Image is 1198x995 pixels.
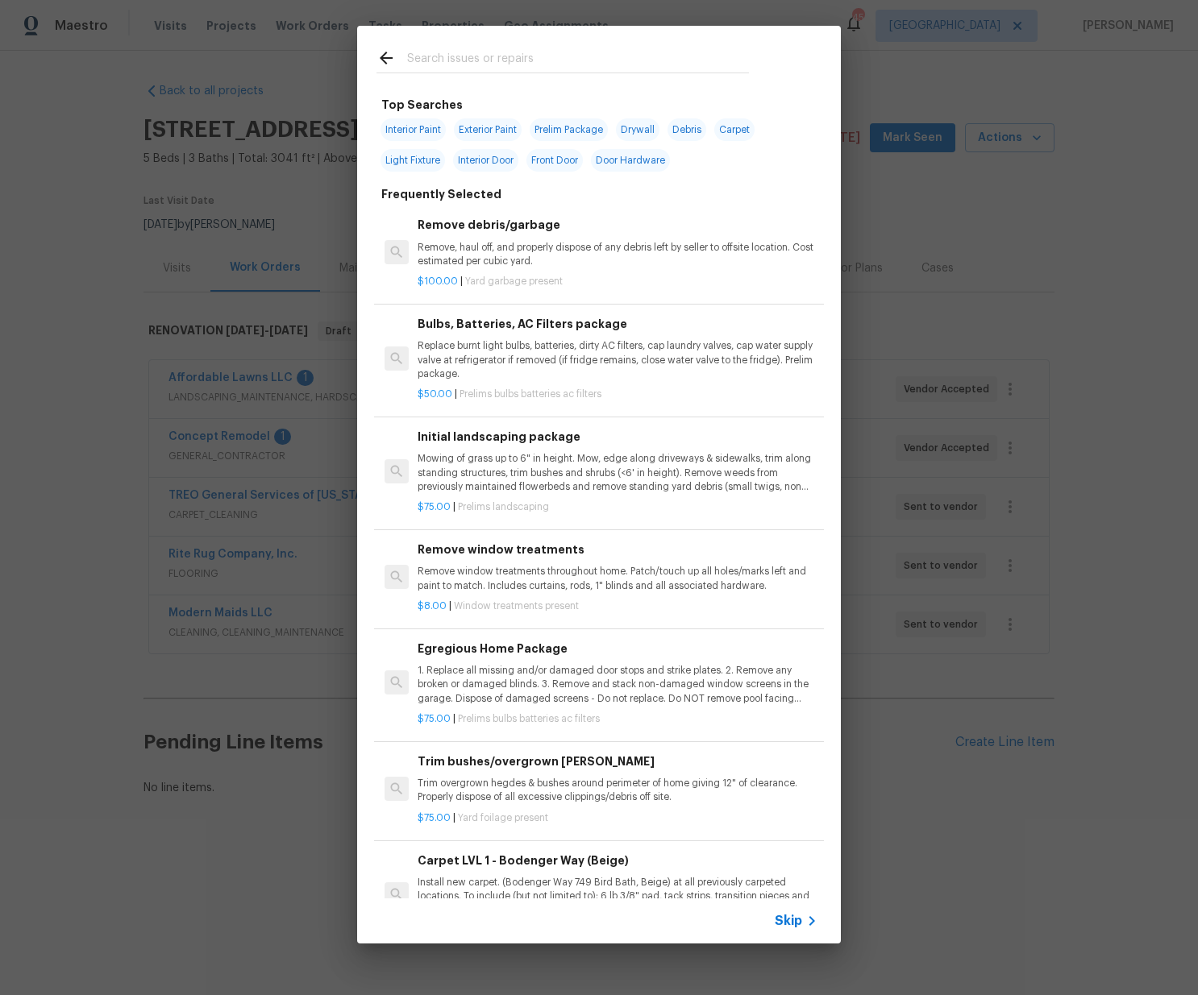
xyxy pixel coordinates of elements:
[465,276,563,286] span: Yard garbage present
[381,96,463,114] h6: Top Searches
[418,275,817,288] p: |
[418,389,452,399] span: $50.00
[418,811,817,825] p: |
[418,664,817,705] p: 1. Replace all missing and/or damaged door stops and strike plates. 2. Remove any broken or damag...
[418,216,817,234] h6: Remove debris/garbage
[418,599,817,613] p: |
[418,777,817,804] p: Trim overgrown hegdes & bushes around perimeter of home giving 12" of clearance. Properly dispose...
[591,149,670,172] span: Door Hardware
[526,149,583,172] span: Front Door
[418,640,817,657] h6: Egregious Home Package
[418,601,447,611] span: $8.00
[530,118,608,141] span: Prelim Package
[381,185,501,203] h6: Frequently Selected
[418,241,817,268] p: Remove, haul off, and properly dispose of any debris left by seller to offsite location. Cost est...
[381,118,446,141] span: Interior Paint
[418,315,817,333] h6: Bulbs, Batteries, AC Filters package
[418,428,817,446] h6: Initial landscaping package
[418,876,817,917] p: Install new carpet. (Bodenger Way 749 Bird Bath, Beige) at all previously carpeted locations. To ...
[418,276,458,286] span: $100.00
[458,714,600,723] span: Prelims bulbs batteries ac filters
[460,389,601,399] span: Prelims bulbs batteries ac filters
[418,565,817,592] p: Remove window treatments throughout home. Patch/touch up all holes/marks left and paint to match....
[458,813,548,823] span: Yard foilage present
[381,149,445,172] span: Light Fixture
[418,388,817,401] p: |
[458,502,549,512] span: Prelims landscaping
[407,48,749,73] input: Search issues or repairs
[418,813,451,823] span: $75.00
[418,541,817,558] h6: Remove window treatments
[775,913,802,929] span: Skip
[616,118,659,141] span: Drywall
[418,752,817,770] h6: Trim bushes/overgrown [PERSON_NAME]
[418,500,817,514] p: |
[418,452,817,493] p: Mowing of grass up to 6" in height. Mow, edge along driveways & sidewalks, trim along standing st...
[454,601,579,611] span: Window treatments present
[454,118,522,141] span: Exterior Paint
[418,502,451,512] span: $75.00
[714,118,755,141] span: Carpet
[668,118,706,141] span: Debris
[418,852,817,869] h6: Carpet LVL 1 - Bodenger Way (Beige)
[418,714,451,723] span: $75.00
[418,339,817,380] p: Replace burnt light bulbs, batteries, dirty AC filters, cap laundry valves, cap water supply valv...
[453,149,518,172] span: Interior Door
[418,712,817,726] p: |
